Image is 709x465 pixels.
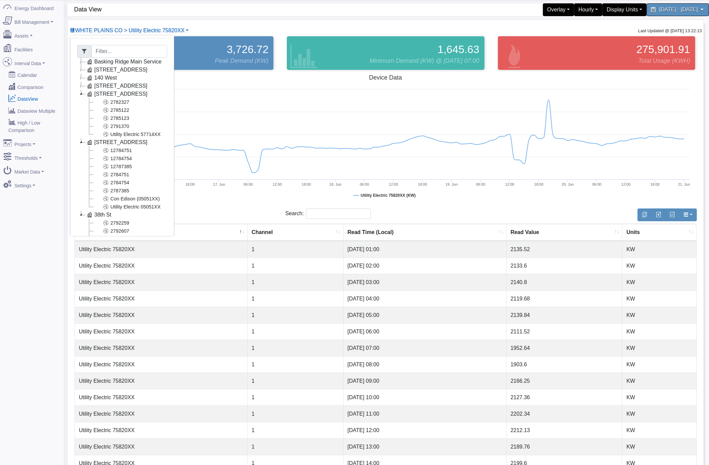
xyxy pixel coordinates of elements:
[622,373,697,389] td: KW
[248,340,344,356] td: 1
[344,373,507,389] td: [DATE] 09:00
[344,307,507,323] td: [DATE] 05:00
[244,182,253,186] text: 06:00
[389,182,398,186] text: 12:00
[75,28,185,33] span: Device List
[93,106,131,114] a: 2785122
[93,195,161,203] a: Con Edison (05051XX)
[75,258,248,274] td: Utility Electric 75820XX
[344,340,507,356] td: [DATE] 07:00
[344,356,507,373] td: [DATE] 08:00
[418,182,427,186] text: 18:00
[507,258,623,274] td: 2133.6
[665,208,679,221] button: Generate PDF
[507,241,623,258] td: 2135.52
[77,90,167,138] li: [STREET_ADDRESS]
[85,98,167,106] li: 2782327
[213,182,225,186] tspan: 17. Jun
[75,274,248,290] td: Utility Electric 75820XX
[248,290,344,307] td: 1
[85,203,167,211] li: Utility Electric 05051XX
[75,389,248,406] td: Utility Electric 75820XX
[85,58,163,66] a: Basking Ridge Main Service
[85,187,167,195] li: 2787385
[622,307,697,323] td: KW
[344,258,507,274] td: [DATE] 02:00
[93,146,133,154] a: 12784751
[248,389,344,406] td: 1
[85,90,149,98] a: [STREET_ADDRESS]
[85,106,167,114] li: 2785122
[650,182,660,186] text: 18:00
[93,122,131,130] a: 2791370
[85,235,167,243] li: 2792668
[77,82,167,90] li: [STREET_ADDRESS]
[592,182,602,186] text: 06:00
[344,406,507,422] td: [DATE] 11:00
[507,224,623,241] th: Read Value : activate to sort column ascending
[75,438,248,455] td: Utility Electric 75820XX
[679,208,697,221] button: Show/Hide Columns
[85,66,149,74] a: [STREET_ADDRESS]
[507,373,623,389] td: 2166.25
[85,227,167,235] li: 2792607
[248,422,344,438] td: 1
[369,74,402,81] tspan: Device Data
[248,406,344,422] td: 1
[93,187,131,195] a: 2787385
[93,154,133,162] a: 12784754
[93,98,131,106] a: 2782327
[622,356,697,373] td: KW
[370,56,479,65] span: Minimum Demand (KW) @ [DATE] 07:00
[344,323,507,340] td: [DATE] 06:00
[344,224,507,241] th: Read Time (Local) : activate to sort column ascending
[227,41,269,57] span: 3,726.72
[77,66,167,74] li: [STREET_ADDRESS]
[93,203,162,211] a: Utility Electric 05051XX
[361,193,416,198] tspan: Utility Electric 75820XX (KW)
[75,290,248,307] td: Utility Electric 75820XX
[622,389,697,406] td: KW
[248,438,344,455] td: 1
[93,219,131,227] a: 2792259
[622,224,697,241] th: Units : activate to sort column ascending
[75,323,248,340] td: Utility Electric 75820XX
[507,438,623,455] td: 2189.76
[344,389,507,406] td: [DATE] 10:00
[651,208,665,221] button: Export to Excel
[91,45,167,58] input: Filter
[248,373,344,389] td: 1
[85,171,167,179] li: 2784751
[622,340,697,356] td: KW
[330,182,342,186] tspan: 18. Jun
[306,208,371,219] input: Search:
[85,138,149,146] a: [STREET_ADDRESS]
[248,224,344,241] th: Channel : activate to sort column ascending
[77,211,167,259] li: 38th St
[344,241,507,258] td: [DATE] 01:00
[248,274,344,290] td: 1
[638,208,652,221] button: Copy to clipboard
[622,290,697,307] td: KW
[507,422,623,438] td: 2212.13
[507,290,623,307] td: 2119.68
[273,182,282,186] text: 12:00
[85,74,118,82] a: 140 West
[85,154,167,162] li: 12784754
[93,162,133,171] a: 12787385
[507,274,623,290] td: 2140.8
[85,122,167,130] li: 2791370
[93,235,131,243] a: 2792668
[75,356,248,373] td: Utility Electric 75820XX
[85,130,167,138] li: Utility Electric 57714XX
[562,182,574,186] tspan: 20. Jun
[505,182,514,186] text: 12:00
[285,208,371,219] label: Search:
[74,3,389,16] span: Data View
[507,340,623,356] td: 1952.64
[75,406,248,422] td: Utility Electric 75820XX
[70,35,174,236] div: WHITE PLAINS CO > Utility Electric 75820XX
[622,422,697,438] td: KW
[85,195,167,203] li: Con Edison (05051XX)
[70,28,189,33] a: WHITE PLAINS CO > Utility Electric 75820XX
